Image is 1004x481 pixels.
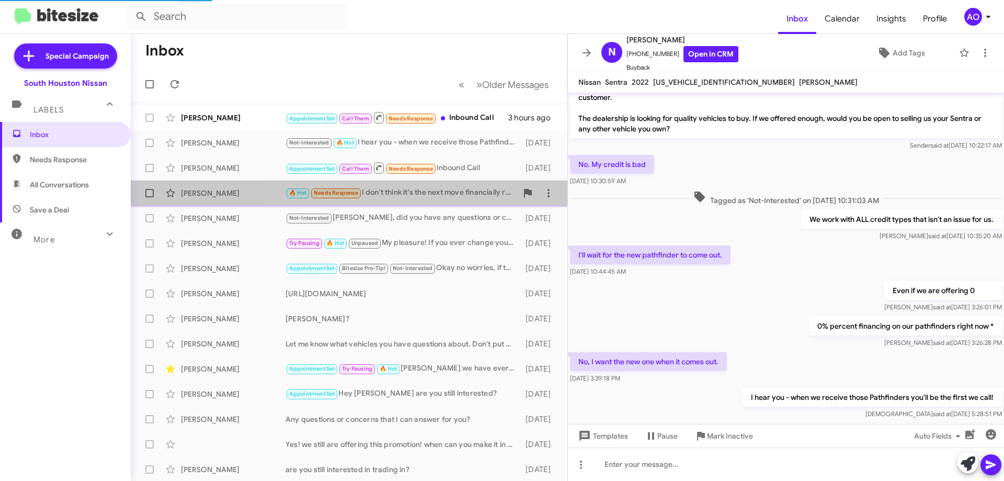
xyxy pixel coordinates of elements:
span: 2022 [632,77,649,87]
div: [DATE] [520,163,559,173]
div: Let me know what vehicles you have questions about. Don't put your name or phone number on anythi... [286,339,520,349]
span: Buyback [626,62,738,73]
div: [DATE] [520,238,559,249]
div: [URL][DOMAIN_NAME] [286,288,520,299]
span: 🔥 Hot [326,240,344,247]
span: Mark Inactive [707,427,753,445]
span: More [33,235,55,244]
div: [PERSON_NAME] [181,364,286,374]
div: [PERSON_NAME] [181,113,286,123]
span: said at [933,410,951,418]
span: Not-Interested [289,139,329,146]
p: No. My credit is bad [570,155,654,174]
p: 0% percent financing on our pathfinders right now * [809,317,1002,335]
span: Needs Response [314,189,358,196]
div: [DATE] [520,389,559,399]
a: Profile [915,4,955,34]
div: [PERSON_NAME] [181,213,286,223]
span: [DATE] 3:39:18 PM [570,374,620,382]
span: Sender [DATE] 10:22:17 AM [910,141,1002,149]
span: Sentra [605,77,627,87]
div: [PERSON_NAME] [181,238,286,249]
p: Hi Ngochanh this is [PERSON_NAME], General Sales Manager at [GEOGRAPHIC_DATA] Nissan. Thanks for ... [570,77,1002,138]
div: 3 hours ago [508,113,559,123]
div: [DATE] [520,364,559,374]
div: AO [964,8,982,26]
h1: Inbox [145,42,184,59]
span: Appointment Set [289,165,335,172]
button: Mark Inactive [686,427,761,445]
span: 🔥 Hot [289,189,307,196]
button: Pause [636,427,686,445]
span: Try Pausing [342,365,372,372]
span: Add Tags [893,43,925,62]
div: [PERSON_NAME] [181,339,286,349]
button: AO [955,8,992,26]
span: All Conversations [30,180,89,190]
div: [PERSON_NAME] [181,389,286,399]
p: We work with ALL credit types that isn't an issue for us. [801,210,1002,229]
div: [DATE] [520,339,559,349]
span: [PHONE_NUMBER] [626,46,738,62]
span: Needs Response [30,154,119,165]
span: Inbox [30,129,119,140]
div: [DATE] [520,213,559,223]
button: Auto Fields [906,427,973,445]
div: Yes! we still are offering this promotion! when can you make it in with a proof of income, reside... [286,439,520,450]
span: [DATE] 10:44:45 AM [570,267,626,275]
span: Save a Deal [30,205,69,215]
span: 🔥 Hot [336,139,354,146]
span: Appointment Set [289,365,335,372]
span: Appointment Set [289,265,335,272]
span: [PERSON_NAME] [DATE] 3:26:01 PM [884,303,1002,311]
span: Call Them [342,165,369,172]
a: Inbox [778,4,816,34]
span: « [459,78,464,91]
div: Inbound Call [286,111,508,124]
div: South Houston Nissan [24,78,107,88]
span: Appointment Set [289,390,335,397]
div: I hear you - when we receive those Pathfinders you'll be the first we call! [286,137,520,149]
div: [PERSON_NAME], did you have any questions or concerns before moving forward with that appraisal? [286,212,520,224]
div: [PERSON_NAME] [181,163,286,173]
a: Insights [868,4,915,34]
span: said at [930,141,949,149]
span: Unpaused [351,240,379,247]
div: [DATE] [520,288,559,299]
nav: Page navigation example [453,74,555,95]
span: [PERSON_NAME] [626,33,738,46]
div: [DATE] [520,314,559,324]
span: » [476,78,482,91]
a: Calendar [816,4,868,34]
span: Older Messages [482,79,549,91]
div: [DATE] [520,414,559,424]
span: Labels [33,105,64,115]
span: Call Them [342,115,369,122]
div: [PERSON_NAME] [181,464,286,475]
span: Try Pausing [289,240,320,247]
div: [PERSON_NAME] [181,414,286,424]
span: [DEMOGRAPHIC_DATA] [DATE] 5:28:51 PM [865,410,1002,418]
p: I'll wait for the new pathfinder to come out. [570,245,731,264]
span: Templates [576,427,628,445]
div: Any questions or concerns that I can answer for you? [286,414,520,424]
div: [DATE] [520,464,559,475]
div: [DATE] [520,263,559,274]
span: Needs Response [389,165,433,172]
input: Search [127,4,346,29]
button: Next [470,74,555,95]
p: No, I want the new one when it comes out. [570,352,727,371]
span: Appointment Set [289,115,335,122]
p: I hear you - when we receive those Pathfinders you'll be the first we call! [743,388,1002,407]
div: [PERSON_NAME] [181,314,286,324]
div: Hey [PERSON_NAME] are you still interested? [286,388,520,400]
span: N [608,44,616,61]
span: [PERSON_NAME] [DATE] 10:35:20 AM [880,232,1002,240]
a: Special Campaign [14,43,117,69]
span: said at [933,303,951,311]
span: Special Campaign [45,51,109,61]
